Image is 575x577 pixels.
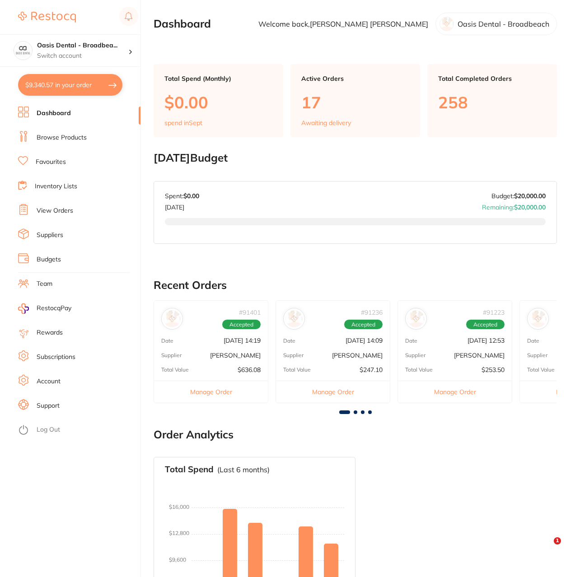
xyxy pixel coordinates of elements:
p: Date [527,338,539,344]
p: 258 [438,93,546,112]
img: Henry Schein Halas [164,310,181,327]
span: Accepted [466,320,505,330]
p: Supplier [161,352,182,358]
a: Active Orders17Awaiting delivery [290,64,420,137]
p: Total Spend (Monthly) [164,75,272,82]
p: [PERSON_NAME] [210,352,261,359]
span: Accepted [344,320,383,330]
a: Team [37,279,52,288]
p: Date [161,338,173,344]
img: Adam Dental [407,310,425,327]
p: Date [283,338,295,344]
button: Log Out [18,423,138,437]
p: Total Value [527,367,555,373]
p: $0.00 [164,93,272,112]
p: Switch account [37,51,128,60]
p: Date [405,338,417,344]
strong: $20,000.00 [514,192,546,200]
h2: Dashboard [154,18,211,30]
button: Manage Order [398,381,512,403]
strong: $20,000.00 [514,203,546,211]
a: Suppliers [37,231,63,240]
img: RestocqPay [18,303,29,314]
img: Adam Dental [285,310,303,327]
p: # 91223 [483,309,505,316]
p: Active Orders [301,75,409,82]
p: Total Completed Orders [438,75,546,82]
h2: [DATE] Budget [154,152,557,164]
img: Restocq Logo [18,12,76,23]
p: 17 [301,93,409,112]
h4: Oasis Dental - Broadbeach [37,41,128,50]
button: Manage Order [276,381,390,403]
p: Supplier [283,352,304,358]
a: Log Out [37,425,60,434]
a: Account [37,377,61,386]
p: [PERSON_NAME] [454,352,505,359]
p: # 91236 [361,309,383,316]
p: [PERSON_NAME] [332,352,383,359]
a: RestocqPay [18,303,71,314]
a: View Orders [37,206,73,215]
a: Restocq Logo [18,7,76,28]
a: Total Completed Orders258 [427,64,557,137]
p: Spent: [165,192,199,200]
h3: Total Spend [165,465,214,475]
a: Favourites [36,158,66,167]
a: Dashboard [37,109,71,118]
p: $253.50 [482,366,505,373]
p: Total Value [283,367,311,373]
p: [DATE] [165,200,199,211]
strong: $0.00 [183,192,199,200]
p: Oasis Dental - Broadbeach [458,20,549,28]
p: Supplier [527,352,547,358]
p: (Last 6 months) [217,465,270,474]
p: # 91401 [239,309,261,316]
a: Subscriptions [37,353,75,362]
p: $636.08 [238,366,261,373]
img: Oasis Dental - Broadbeach [14,42,32,60]
span: RestocqPay [37,304,71,313]
p: [DATE] 14:19 [224,337,261,344]
h2: Order Analytics [154,428,557,441]
a: Rewards [37,328,63,337]
a: Browse Products [37,133,87,142]
a: Total Spend (Monthly)$0.00spend inSept [154,64,283,137]
h2: Recent Orders [154,279,557,292]
iframe: Intercom live chat [535,537,557,559]
span: Accepted [222,320,261,330]
img: Henry Schein Halas [529,310,547,327]
p: Budget: [491,192,546,200]
p: spend in Sept [164,119,202,126]
p: $247.10 [360,366,383,373]
p: [DATE] 12:53 [467,337,505,344]
p: Remaining: [482,200,546,211]
a: Support [37,401,60,410]
p: [DATE] 14:09 [346,337,383,344]
p: Total Value [161,367,189,373]
a: Inventory Lists [35,182,77,191]
button: $9,340.57 in your order [18,74,122,96]
p: Total Value [405,367,433,373]
span: 1 [554,537,561,544]
button: Manage Order [154,381,268,403]
p: Welcome back, [PERSON_NAME] [PERSON_NAME] [258,20,428,28]
p: Supplier [405,352,425,358]
p: Awaiting delivery [301,119,351,126]
a: Budgets [37,255,61,264]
